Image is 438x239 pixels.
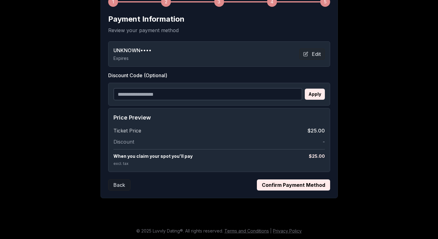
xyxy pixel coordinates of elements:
h4: Price Preview [113,113,325,122]
span: | [270,228,272,233]
p: Expires [113,55,151,61]
h2: Payment Information [108,14,330,24]
button: Edit [299,48,325,60]
span: $25.00 [308,127,325,134]
span: Discount [113,138,134,145]
span: Ticket Price [113,127,141,134]
a: Privacy Policy [273,228,302,233]
p: Review your payment method [108,27,330,34]
button: Back [108,179,130,191]
button: Apply [305,89,325,100]
span: - [323,138,325,145]
button: Confirm Payment Method [257,179,330,191]
span: excl. tax [113,161,129,166]
label: Discount Code (Optional) [108,72,330,79]
a: Terms and Conditions [224,228,269,233]
span: UNKNOWN •••• [113,47,151,54]
span: When you claim your spot you'll pay [113,153,193,159]
span: $ 25.00 [309,153,325,159]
